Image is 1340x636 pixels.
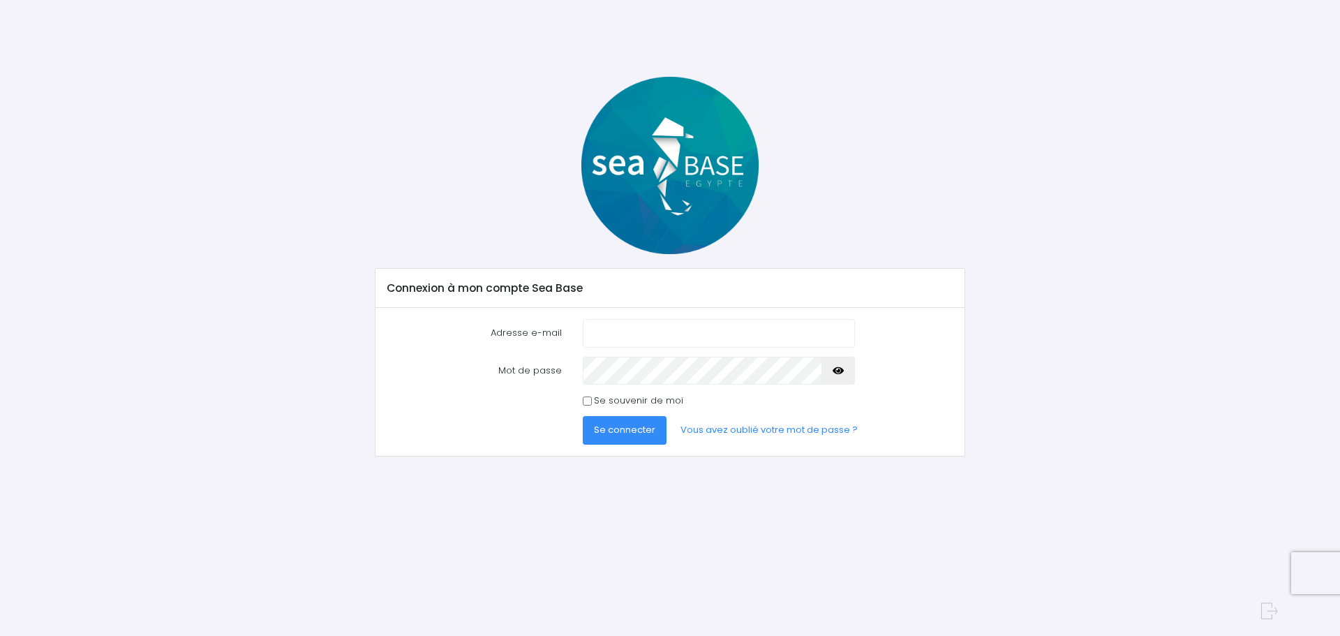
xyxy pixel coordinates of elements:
button: Se connecter [583,416,667,444]
label: Se souvenir de moi [594,394,683,408]
label: Adresse e-mail [377,319,572,347]
div: Connexion à mon compte Sea Base [375,269,964,308]
span: Se connecter [594,423,655,436]
a: Vous avez oublié votre mot de passe ? [669,416,869,444]
label: Mot de passe [377,357,572,385]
